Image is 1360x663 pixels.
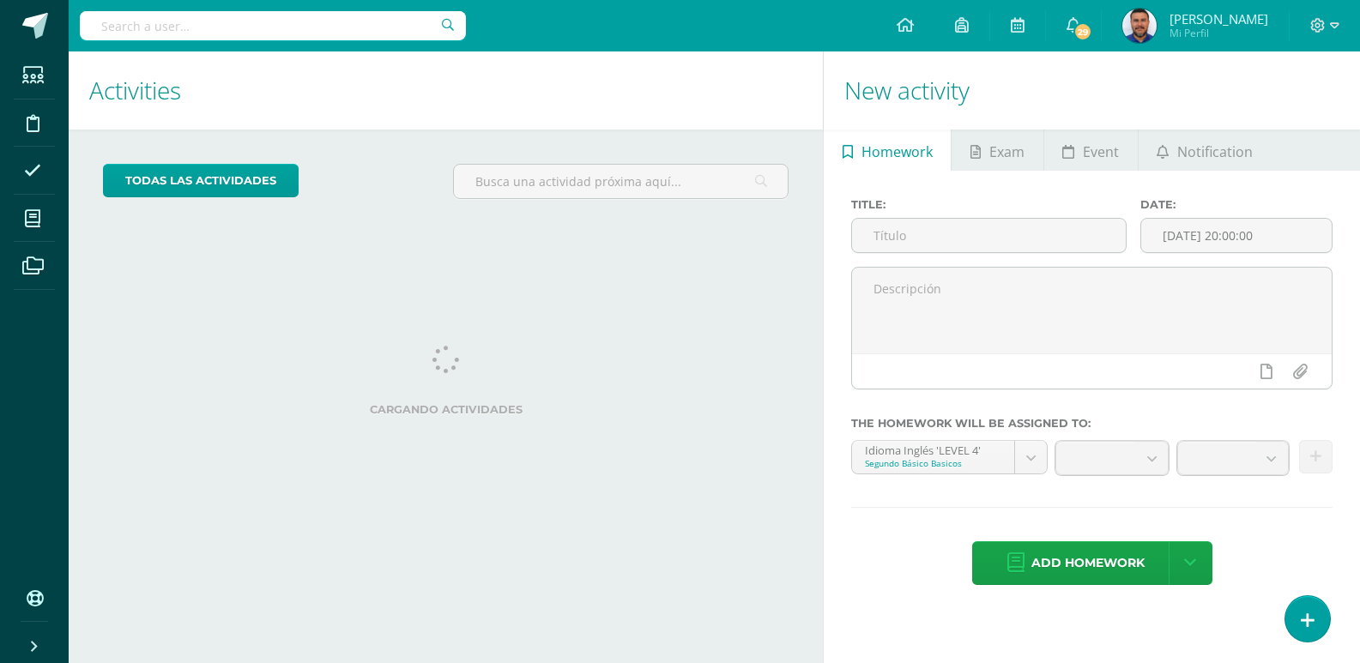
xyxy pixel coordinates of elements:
input: Search a user… [80,11,466,40]
label: Cargando actividades [103,403,789,416]
a: Idioma Inglés 'LEVEL 4'Segundo Básico Basicos [852,441,1047,473]
input: Título [852,219,1125,252]
span: 29 [1073,22,1092,41]
span: Mi Perfil [1170,26,1268,40]
label: Title: [851,198,1126,211]
label: Date: [1140,198,1333,211]
span: Notification [1177,131,1253,172]
h1: New activity [844,51,1339,130]
span: Event [1083,131,1119,172]
input: Fecha de entrega [1141,219,1332,252]
span: [PERSON_NAME] [1170,10,1268,27]
a: Notification [1139,130,1272,171]
a: Event [1044,130,1138,171]
h1: Activities [89,51,802,130]
a: todas las Actividades [103,164,299,197]
span: Exam [989,131,1025,172]
span: Add homework [1031,542,1145,584]
label: The homework will be assigned to: [851,417,1333,430]
a: Exam [952,130,1043,171]
input: Busca una actividad próxima aquí... [454,165,789,198]
div: Idioma Inglés 'LEVEL 4' [865,441,1001,457]
a: Homework [824,130,951,171]
span: Homework [861,131,933,172]
img: 1e40cb41d2dde1487ece8400d40bf57c.png [1122,9,1157,43]
div: Segundo Básico Basicos [865,457,1001,469]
